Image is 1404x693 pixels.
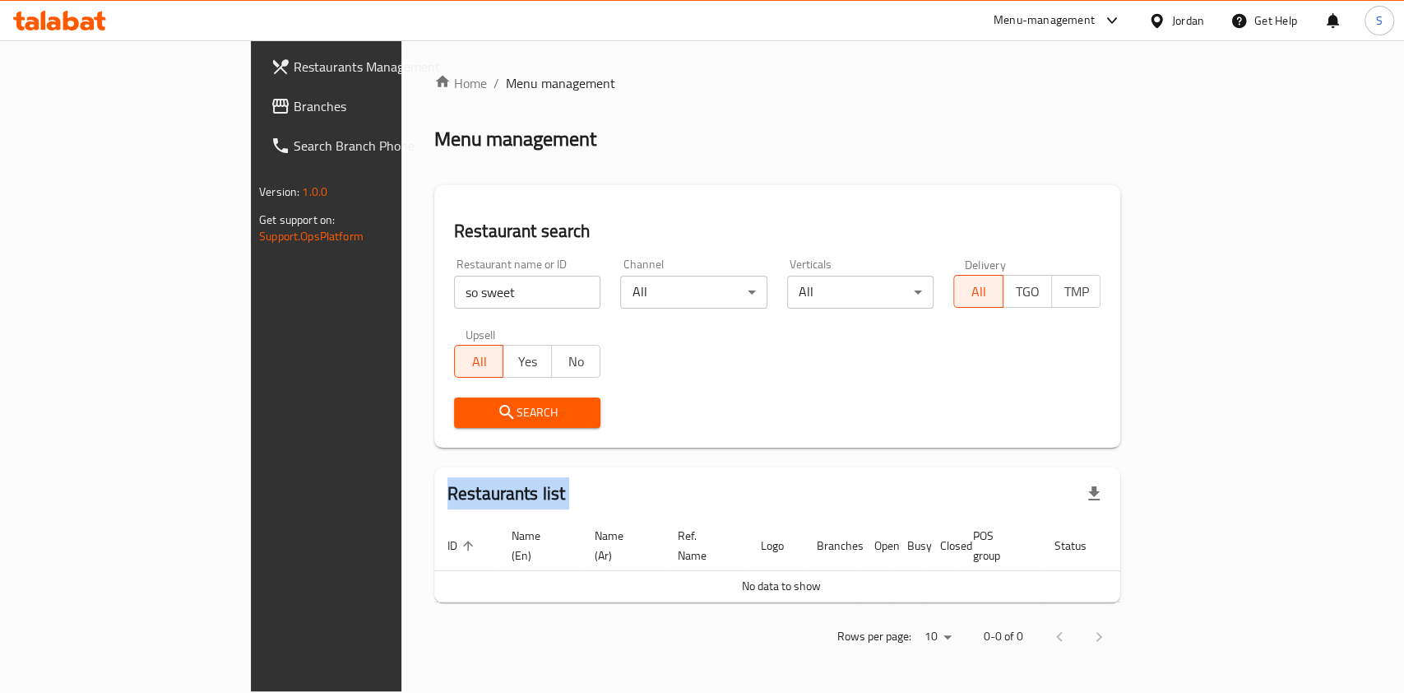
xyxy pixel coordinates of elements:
button: TGO [1003,275,1052,308]
span: TGO [1010,280,1045,304]
span: Branches [294,96,472,116]
div: Rows per page: [918,625,957,649]
span: Restaurants Management [294,57,472,77]
label: Upsell [466,328,496,340]
a: Search Branch Phone [257,126,485,165]
span: All [461,350,497,374]
span: Name (En) [512,526,562,565]
span: S [1376,12,1383,30]
span: Search [467,402,588,423]
span: Ref. Name [678,526,728,565]
button: Search [454,398,601,428]
span: No data to show [741,575,820,597]
span: Get support on: [259,209,335,230]
span: ID [447,536,479,556]
button: No [551,345,600,378]
span: Yes [510,350,545,374]
th: Open [861,521,894,571]
th: Branches [804,521,861,571]
span: All [961,280,996,304]
span: No [558,350,594,374]
a: Support.OpsPlatform [259,226,364,247]
span: Status [1054,536,1108,556]
div: Menu-management [994,11,1095,30]
input: Search for restaurant name or ID.. [454,276,601,309]
div: Jordan [1172,12,1204,30]
th: Closed [927,521,960,571]
label: Delivery [965,258,1006,270]
div: All [620,276,767,309]
div: All [787,276,934,309]
h2: Menu management [434,126,596,152]
span: POS group [973,526,1022,565]
span: 1.0.0 [302,181,327,202]
a: Restaurants Management [257,47,485,86]
p: 0-0 of 0 [984,626,1023,647]
h2: Restaurants list [447,481,565,506]
th: Logo [748,521,804,571]
li: / [493,73,499,93]
button: TMP [1051,275,1100,308]
span: Version: [259,181,299,202]
table: enhanced table [434,521,1184,602]
button: All [953,275,1003,308]
a: Branches [257,86,485,126]
nav: breadcrumb [434,73,1120,93]
span: Menu management [506,73,615,93]
h2: Restaurant search [454,219,1100,244]
span: Search Branch Phone [294,136,472,156]
button: All [454,345,503,378]
div: Export file [1074,474,1114,514]
button: Yes [503,345,552,378]
p: Rows per page: [837,626,911,647]
span: Name (Ar) [595,526,645,565]
th: Busy [894,521,927,571]
span: TMP [1059,280,1094,304]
